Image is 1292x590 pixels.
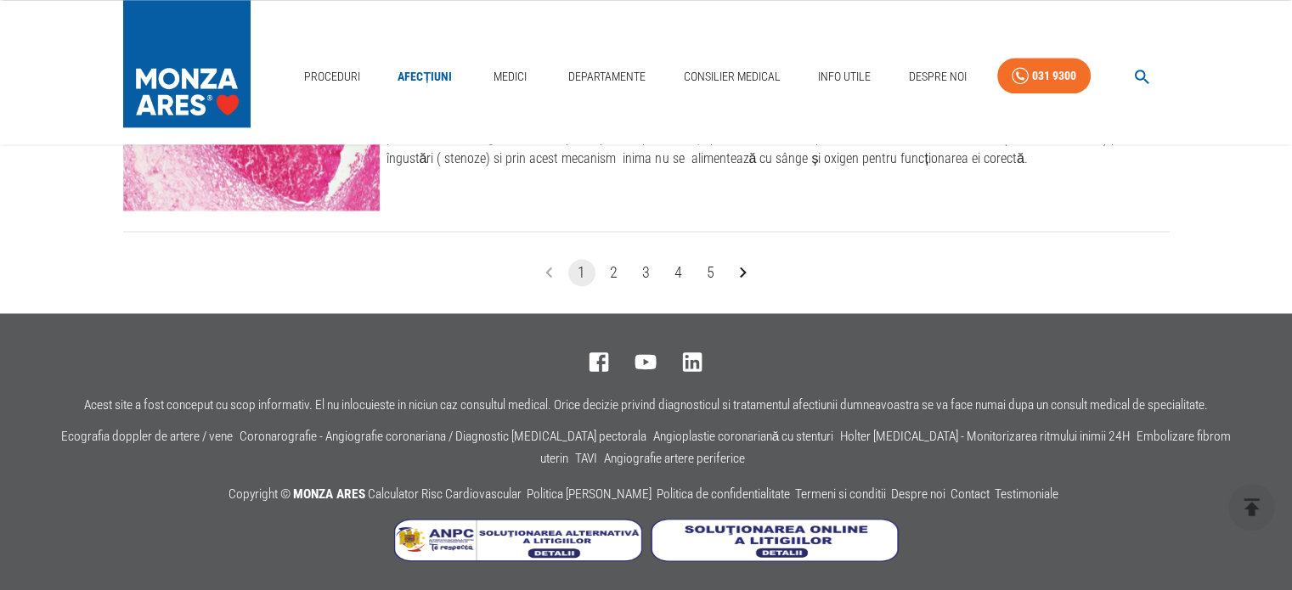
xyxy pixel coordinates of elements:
button: Go to next page [730,259,757,286]
a: 031 9300 [997,58,1091,94]
button: Go to page 4 [665,259,692,286]
a: Soluționarea Alternativă a Litigiilor [394,548,651,565]
a: Holter [MEDICAL_DATA] - Monitorizarea ritmului inimii 24H [840,429,1130,444]
a: Politica de confidentialitate [657,486,790,502]
a: Departamente [561,59,652,94]
a: Calculator Risc Cardiovascular [368,486,522,502]
a: Angioplastie coronariană cu stenturi [653,429,834,444]
a: Politica [PERSON_NAME] [527,486,652,502]
a: Consilier Medical [676,59,787,94]
a: Embolizare fibrom uterin [540,429,1231,466]
div: 031 9300 [1032,65,1076,87]
button: delete [1228,484,1275,531]
a: Medici [482,59,537,94]
button: Go to page 5 [697,259,725,286]
a: Proceduri [297,59,367,94]
button: page 1 [568,259,595,286]
a: Despre Noi [901,59,973,94]
a: Info Utile [811,59,877,94]
nav: pagination navigation [533,259,759,286]
a: Contact [951,486,990,502]
a: Despre noi [891,486,945,502]
a: Angiografie artere periferice [604,451,745,466]
a: TAVI [575,451,597,466]
a: Soluționarea online a litigiilor [651,548,899,565]
p: Copyright © [228,484,1064,506]
button: Go to page 3 [633,259,660,286]
a: Ecografia doppler de artere / vene [61,429,233,444]
a: Testimoniale [995,486,1058,502]
p: Acest site a fost conceput cu scop informativ. El nu inlocuieste in niciun caz consultul medical.... [84,398,1208,413]
img: Soluționarea online a litigiilor [651,519,899,561]
span: MONZA ARES [293,486,365,502]
button: Go to page 2 [601,259,628,286]
a: Afecțiuni [391,59,459,94]
img: Soluționarea Alternativă a Litigiilor [394,519,642,561]
a: Coronarografie - Angiografie coronariana / Diagnostic [MEDICAL_DATA] pectorala [240,429,646,444]
a: Termeni si conditii [795,486,886,502]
